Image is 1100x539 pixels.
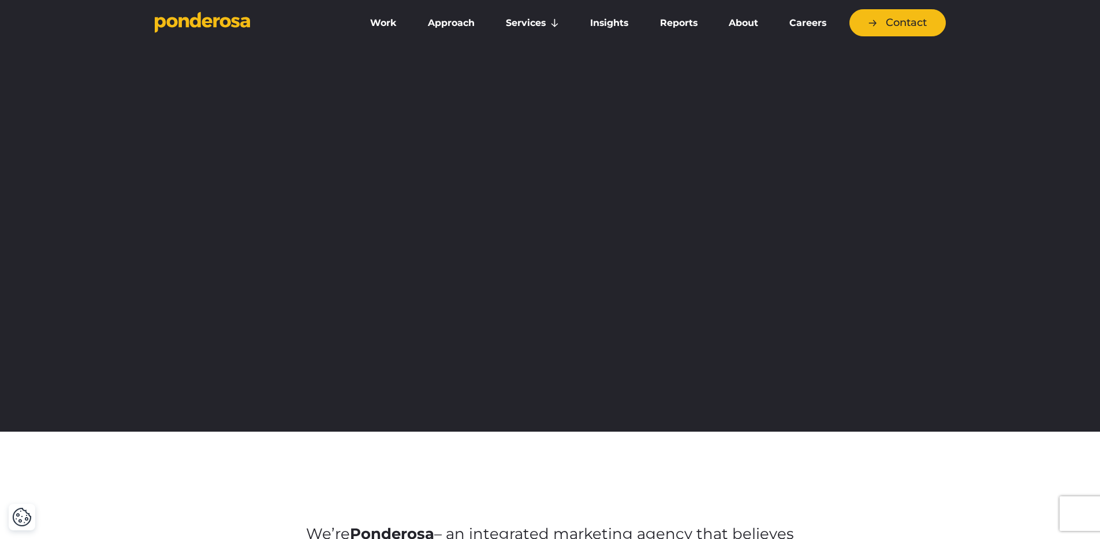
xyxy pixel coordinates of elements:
[849,9,946,36] a: Contact
[415,11,488,35] a: Approach
[776,11,840,35] a: Careers
[647,11,711,35] a: Reports
[577,11,642,35] a: Insights
[12,507,32,527] button: Cookie Settings
[357,11,410,35] a: Work
[715,11,771,35] a: About
[493,11,572,35] a: Services
[12,507,32,527] img: Revisit consent button
[155,12,340,35] a: Go to homepage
